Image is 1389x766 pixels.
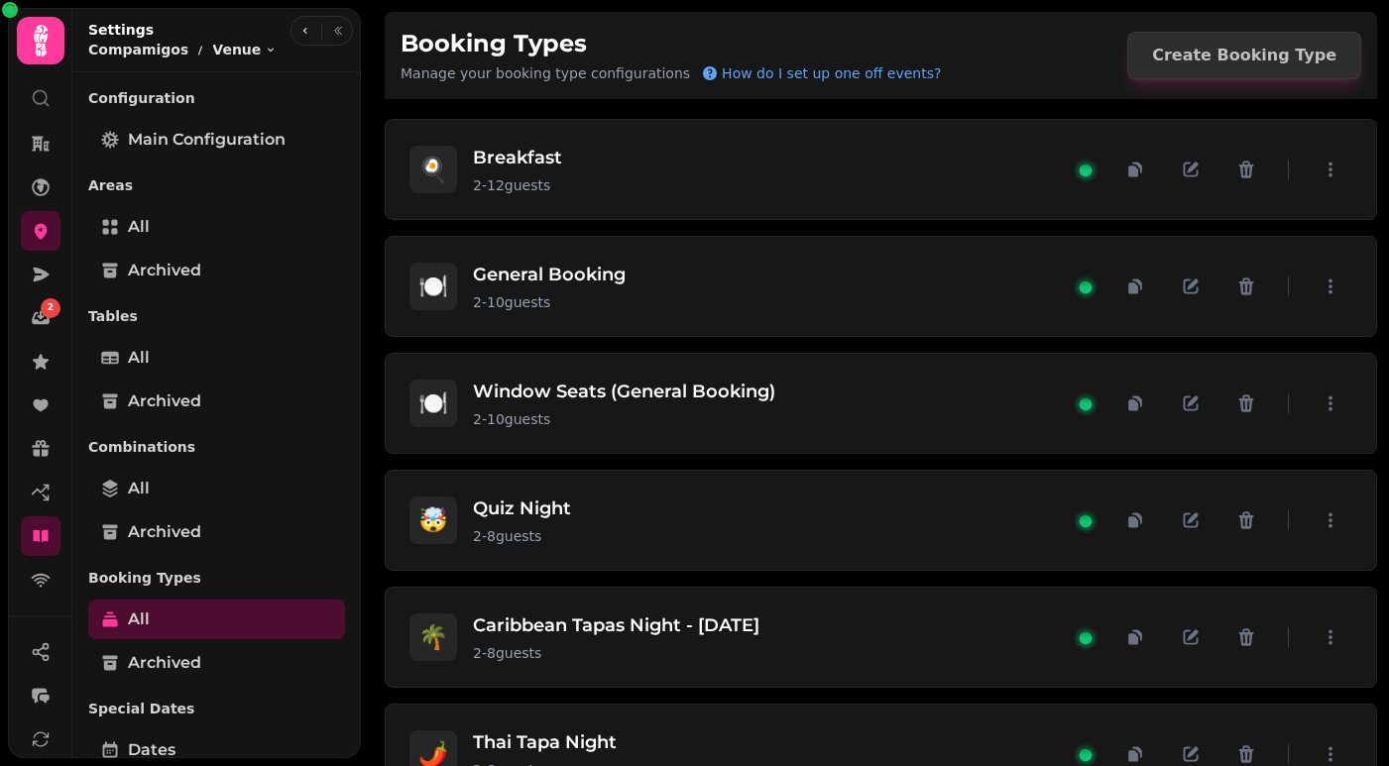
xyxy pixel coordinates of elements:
[128,389,201,413] span: Archived
[88,120,345,160] a: Main Configuration
[128,738,175,762] span: Dates
[88,429,345,465] p: Combinations
[473,494,571,522] h3: Quiz Night
[473,292,550,312] span: 2 - 10 guests
[401,28,941,59] h1: Booking Types
[1152,48,1336,63] span: Create Booking Type
[88,643,345,683] a: Archived
[88,560,345,596] p: Booking Types
[128,215,150,239] span: All
[128,259,201,282] span: Archived
[88,80,345,116] p: Configuration
[418,621,448,653] span: 🌴
[212,40,277,59] button: Venue
[88,338,345,378] a: All
[128,651,201,675] span: Archived
[21,298,60,338] a: 2
[401,63,690,83] p: Manage your booking type configurations
[128,346,150,370] span: All
[418,504,448,536] span: 🤯
[88,167,345,203] p: Areas
[1127,32,1361,79] button: Create Booking Type
[128,520,201,544] span: Archived
[88,382,345,421] a: Archived
[473,378,775,405] h3: Window Seats (General Booking)
[473,526,541,546] span: 2 - 8 guests
[418,271,448,302] span: 🍽️
[88,600,345,639] a: All
[88,207,345,247] a: All
[473,144,562,171] h3: Breakfast
[702,63,941,83] button: How do I set up one off events?
[128,128,286,152] span: Main Configuration
[48,301,54,315] span: 2
[722,63,941,83] span: How do I set up one off events?
[473,643,541,663] span: 2 - 8 guests
[473,261,626,288] h3: General Booking
[473,409,550,429] span: 2 - 10 guests
[88,20,277,40] h2: Settings
[88,691,345,726] p: Special Dates
[88,298,345,334] p: Tables
[473,611,759,639] h3: Caribbean Tapas Night - [DATE]
[473,728,617,756] h3: Thai Tapa Night
[418,154,448,185] span: 🍳
[473,175,550,195] span: 2 - 12 guests
[88,512,345,552] a: Archived
[128,477,150,500] span: All
[88,40,277,59] nav: breadcrumb
[88,40,188,59] p: Compamigos
[418,387,448,419] span: 🍽️
[88,469,345,508] a: All
[128,607,150,631] span: All
[88,251,345,290] a: Archived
